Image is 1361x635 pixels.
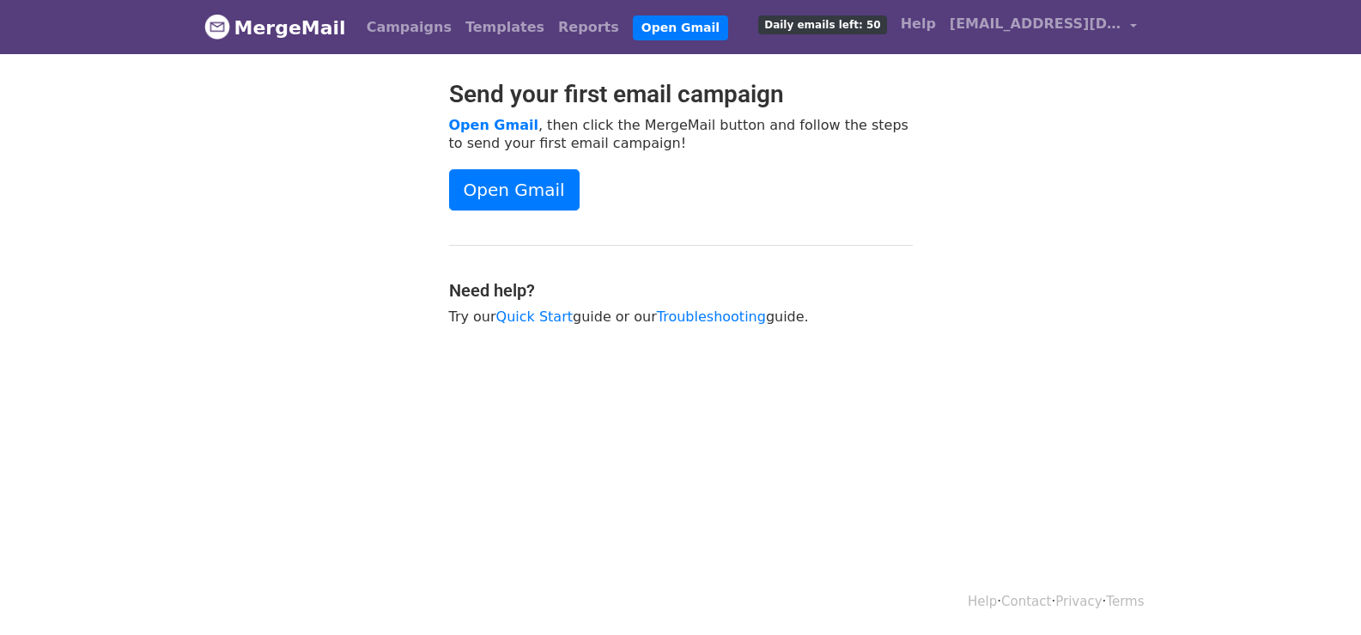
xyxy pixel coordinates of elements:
[449,169,580,211] a: Open Gmail
[204,14,230,40] img: MergeMail logo
[1055,594,1102,609] a: Privacy
[943,7,1144,47] a: [EMAIL_ADDRESS][DOMAIN_NAME]
[633,15,728,40] a: Open Gmail
[551,10,626,45] a: Reports
[894,7,943,41] a: Help
[360,10,459,45] a: Campaigns
[449,80,913,109] h2: Send your first email campaign
[449,116,913,152] p: , then click the MergeMail button and follow the steps to send your first email campaign!
[758,15,886,34] span: Daily emails left: 50
[204,9,346,46] a: MergeMail
[449,308,913,326] p: Try our guide or our guide.
[449,117,538,133] a: Open Gmail
[496,308,573,325] a: Quick Start
[657,308,766,325] a: Troubleshooting
[950,14,1121,34] span: [EMAIL_ADDRESS][DOMAIN_NAME]
[449,280,913,301] h4: Need help?
[751,7,893,41] a: Daily emails left: 50
[1106,594,1144,609] a: Terms
[1001,594,1051,609] a: Contact
[459,10,551,45] a: Templates
[1275,553,1361,635] iframe: Chat Widget
[968,594,997,609] a: Help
